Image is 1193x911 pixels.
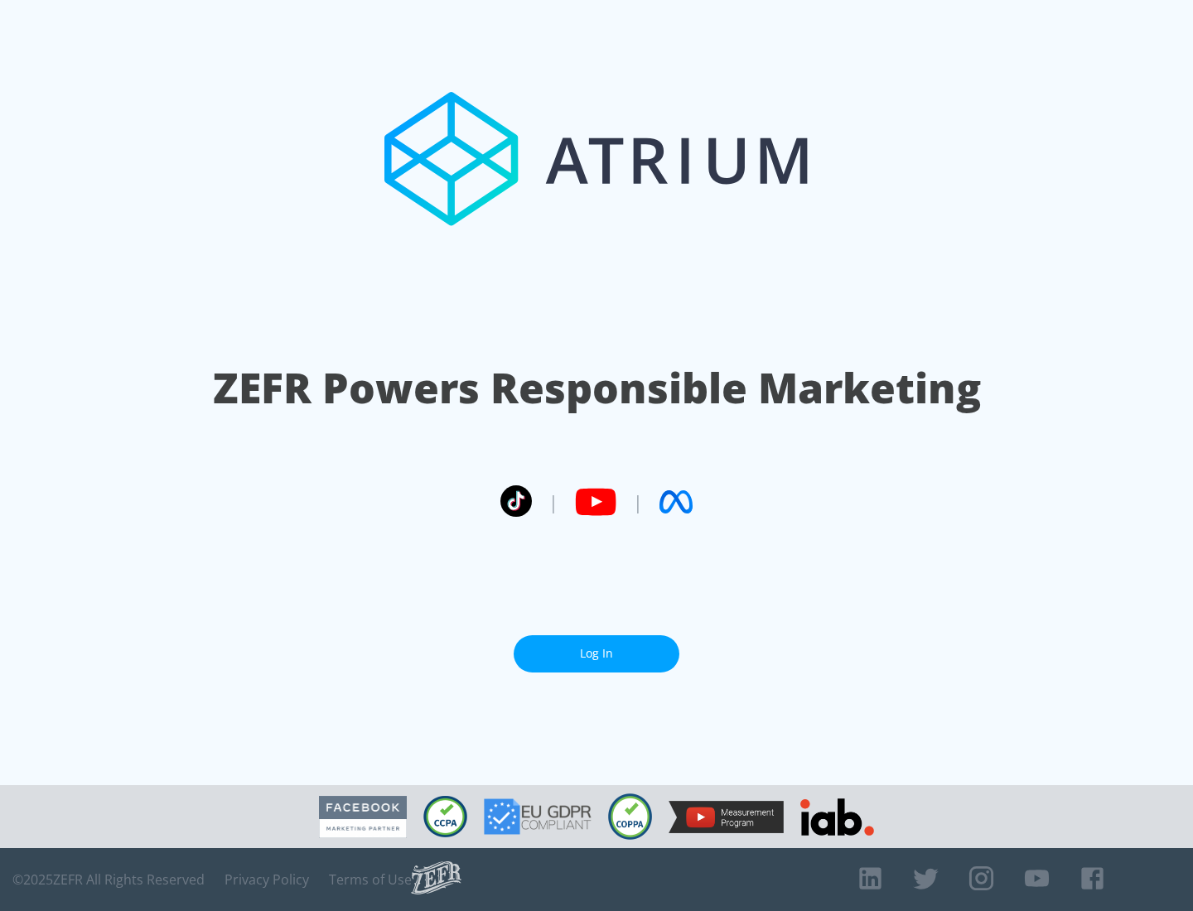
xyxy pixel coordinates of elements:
img: IAB [800,798,874,836]
img: COPPA Compliant [608,793,652,840]
span: © 2025 ZEFR All Rights Reserved [12,871,205,888]
img: YouTube Measurement Program [669,801,784,833]
img: CCPA Compliant [423,796,467,837]
img: Facebook Marketing Partner [319,796,407,838]
a: Log In [514,635,679,672]
a: Terms of Use [329,871,412,888]
img: GDPR Compliant [484,798,592,835]
a: Privacy Policy [225,871,309,888]
span: | [548,489,558,514]
span: | [633,489,643,514]
h1: ZEFR Powers Responsible Marketing [213,359,981,417]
